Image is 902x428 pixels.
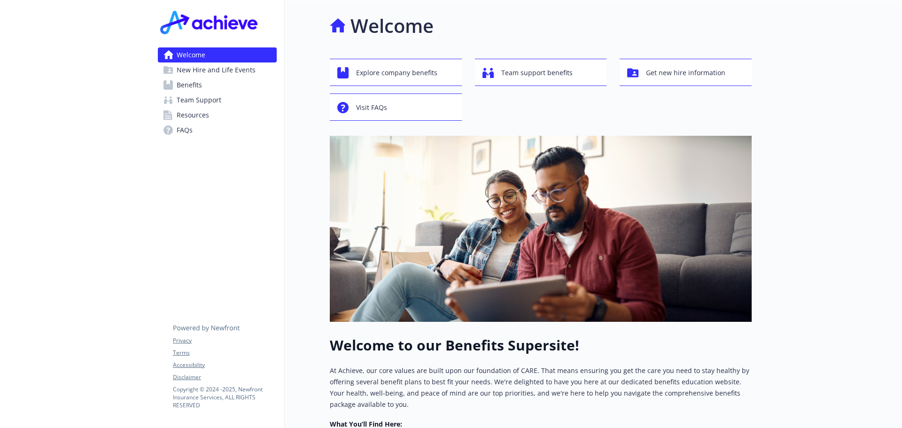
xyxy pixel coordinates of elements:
span: Team Support [177,93,221,108]
p: Copyright © 2024 - 2025 , Newfront Insurance Services, ALL RIGHTS RESERVED [173,385,276,409]
button: Visit FAQs [330,93,462,121]
a: Resources [158,108,277,123]
a: Welcome [158,47,277,62]
span: Get new hire information [646,64,725,82]
button: Team support benefits [475,59,607,86]
span: Resources [177,108,209,123]
button: Explore company benefits [330,59,462,86]
span: FAQs [177,123,193,138]
button: Get new hire information [620,59,752,86]
h1: Welcome to our Benefits Supersite! [330,337,752,354]
a: Accessibility [173,361,276,369]
img: overview page banner [330,136,752,322]
span: Welcome [177,47,205,62]
a: FAQs [158,123,277,138]
span: Visit FAQs [356,99,387,117]
a: New Hire and Life Events [158,62,277,78]
a: Team Support [158,93,277,108]
p: At Achieve, our core values are built upon our foundation of CARE. That means ensuring you get th... [330,365,752,410]
a: Terms [173,349,276,357]
a: Privacy [173,336,276,345]
span: Benefits [177,78,202,93]
span: Explore company benefits [356,64,437,82]
span: Team support benefits [501,64,573,82]
span: New Hire and Life Events [177,62,256,78]
a: Disclaimer [173,373,276,381]
h1: Welcome [350,12,434,40]
a: Benefits [158,78,277,93]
